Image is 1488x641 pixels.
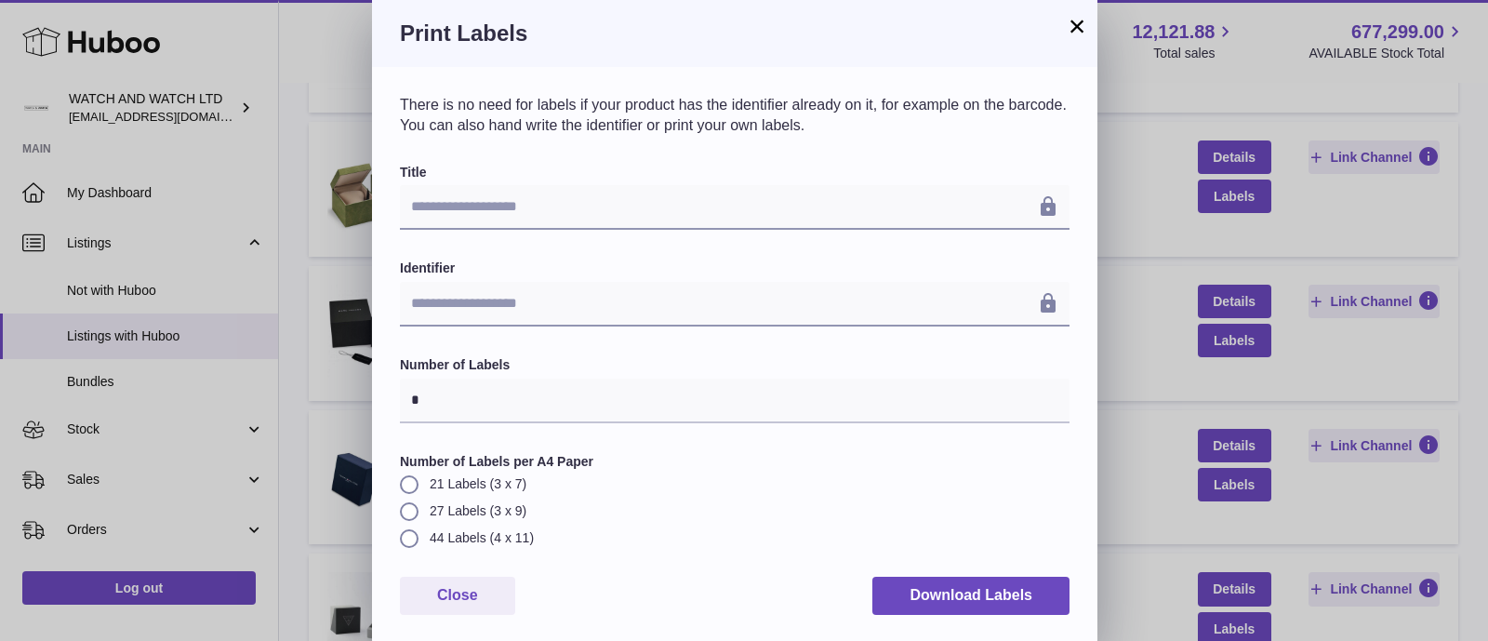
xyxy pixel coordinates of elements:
[400,502,1069,520] label: 27 Labels (3 x 9)
[400,19,1069,48] h3: Print Labels
[400,577,515,615] button: Close
[400,260,1069,277] label: Identifier
[400,475,1069,493] label: 21 Labels (3 x 7)
[400,356,1069,374] label: Number of Labels
[400,164,1069,181] label: Title
[1066,15,1088,37] button: ×
[400,529,1069,547] label: 44 Labels (4 x 11)
[400,95,1069,135] p: There is no need for labels if your product has the identifier already on it, for example on the ...
[872,577,1069,615] button: Download Labels
[400,453,1069,471] label: Number of Labels per A4 Paper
